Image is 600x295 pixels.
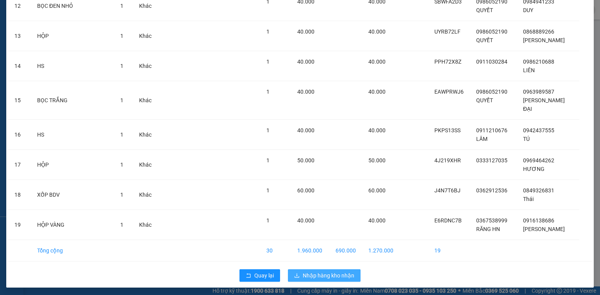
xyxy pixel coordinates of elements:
[523,7,533,13] span: DUY
[266,127,270,133] span: 1
[294,273,300,279] span: download
[133,210,158,240] td: Khác
[362,240,400,261] td: 1.270.000
[8,210,31,240] td: 19
[329,240,362,261] td: 690.000
[266,89,270,95] span: 1
[476,37,493,43] span: QUYẾT
[120,222,123,228] span: 1
[476,7,493,13] span: QUYẾT
[133,21,158,51] td: Khác
[368,187,386,194] span: 60.000
[31,240,114,261] td: Tổng cộng
[8,51,31,81] td: 14
[31,120,114,150] td: HS
[434,89,464,95] span: EAWPRWJ6
[31,21,114,51] td: HỘP
[523,127,554,133] span: 0942437555
[368,157,386,163] span: 50.000
[523,196,534,202] span: Thái
[297,89,314,95] span: 40.000
[368,28,386,35] span: 40.000
[297,187,314,194] span: 60.000
[8,180,31,210] td: 18
[133,180,158,210] td: Khác
[133,81,158,120] td: Khác
[434,59,461,65] span: PPH72X8Z
[297,127,314,133] span: 40.000
[523,217,554,224] span: 0916138686
[434,217,462,224] span: E6RDNC7B
[120,3,123,9] span: 1
[434,28,461,35] span: UYRB72LF
[476,59,507,65] span: 0911030284
[120,33,123,39] span: 1
[120,192,123,198] span: 1
[260,240,291,261] td: 30
[246,273,251,279] span: rollback
[476,157,507,163] span: 0333127035
[523,59,554,65] span: 0986210688
[368,89,386,95] span: 40.000
[239,269,280,282] button: rollbackQuay lại
[133,120,158,150] td: Khác
[297,59,314,65] span: 40.000
[523,89,554,95] span: 0963989587
[133,150,158,180] td: Khác
[31,210,114,240] td: HỘP VÀNG
[8,120,31,150] td: 16
[523,37,565,43] span: [PERSON_NAME]
[434,157,461,163] span: 4J219XHR
[31,180,114,210] td: XỐP BDV
[266,187,270,194] span: 1
[31,51,114,81] td: HS
[8,21,31,51] td: 13
[266,59,270,65] span: 1
[523,226,565,232] span: [PERSON_NAME]
[476,28,507,35] span: 0986052190
[303,271,354,280] span: Nhập hàng kho nhận
[476,226,500,232] span: RĂNG HN
[523,67,535,73] span: LIÊN
[476,89,507,95] span: 0986052190
[254,271,274,280] span: Quay lại
[133,51,158,81] td: Khác
[120,162,123,168] span: 1
[476,127,507,133] span: 0911210676
[523,166,545,172] span: HƯƠNG
[120,97,123,103] span: 1
[523,28,554,35] span: 0868889266
[523,136,530,142] span: TÚ
[31,150,114,180] td: HỘP
[266,157,270,163] span: 1
[368,127,386,133] span: 40.000
[297,28,314,35] span: 40.000
[266,28,270,35] span: 1
[523,97,565,112] span: [PERSON_NAME] ĐẠI
[120,132,123,138] span: 1
[31,81,114,120] td: BỌC TRẮNG
[8,81,31,120] td: 15
[368,59,386,65] span: 40.000
[428,240,470,261] td: 19
[434,127,461,133] span: PKPS13SS
[476,97,493,103] span: QUYẾT
[476,217,507,224] span: 0367538999
[476,187,507,194] span: 0362912536
[434,187,461,194] span: J4N7T6BJ
[523,187,554,194] span: 0849326831
[120,63,123,69] span: 1
[297,157,314,163] span: 50.000
[297,217,314,224] span: 40.000
[368,217,386,224] span: 40.000
[266,217,270,224] span: 1
[8,150,31,180] td: 17
[476,136,487,142] span: LÂM
[523,157,554,163] span: 0969464262
[288,269,361,282] button: downloadNhập hàng kho nhận
[291,240,329,261] td: 1.960.000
